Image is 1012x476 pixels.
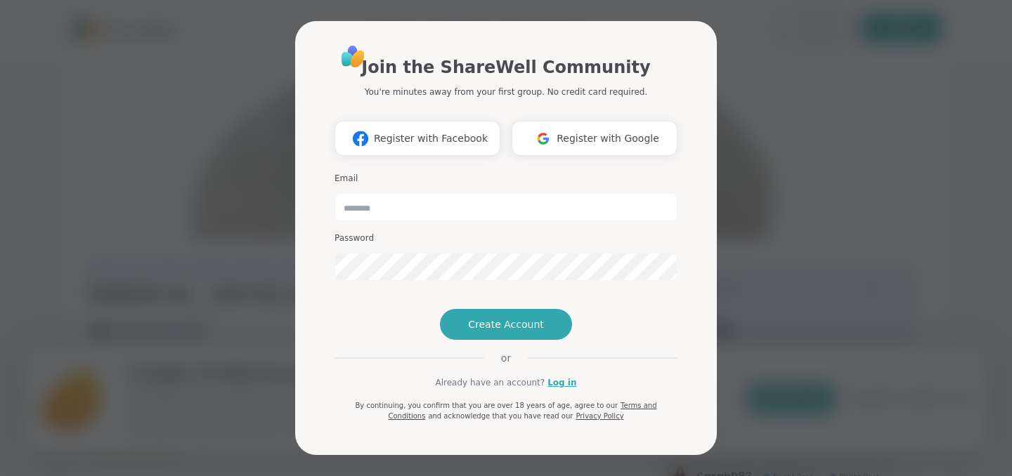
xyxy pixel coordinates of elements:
[484,351,528,365] span: or
[557,131,659,146] span: Register with Google
[337,41,369,72] img: ShareWell Logo
[335,121,500,156] button: Register with Facebook
[347,126,374,152] img: ShareWell Logomark
[512,121,677,156] button: Register with Google
[435,376,545,389] span: Already have an account?
[335,173,677,185] h3: Email
[547,376,576,389] a: Log in
[428,412,573,420] span: and acknowledge that you have read our
[530,126,557,152] img: ShareWell Logomark
[440,309,572,340] button: Create Account
[468,317,544,331] span: Create Account
[335,232,677,244] h3: Password
[576,412,623,420] a: Privacy Policy
[355,402,618,409] span: By continuing, you confirm that you are over 18 years of age, agree to our
[361,55,650,80] h1: Join the ShareWell Community
[374,131,488,146] span: Register with Facebook
[388,402,656,420] a: Terms and Conditions
[365,86,647,98] p: You're minutes away from your first group. No credit card required.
